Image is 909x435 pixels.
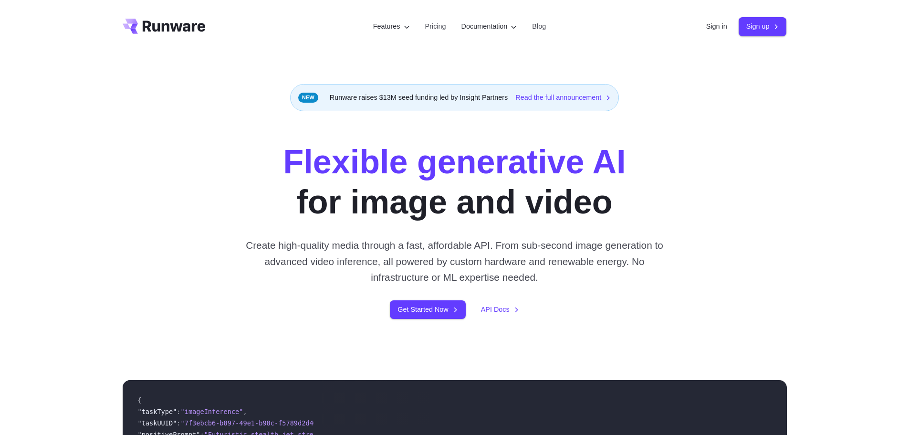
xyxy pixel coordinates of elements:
span: "taskUUID" [138,419,177,427]
a: Blog [532,21,546,32]
a: API Docs [481,304,519,315]
a: Read the full announcement [515,92,611,103]
span: : [177,419,180,427]
span: , [243,408,247,415]
label: Features [373,21,410,32]
div: Runware raises $13M seed funding led by Insight Partners [290,84,619,111]
span: : [177,408,180,415]
span: { [138,396,142,404]
a: Get Started Now [390,300,465,319]
span: "imageInference" [181,408,243,415]
span: "taskType" [138,408,177,415]
a: Sign up [739,17,787,36]
label: Documentation [461,21,517,32]
a: Sign in [706,21,727,32]
a: Pricing [425,21,446,32]
p: Create high-quality media through a fast, affordable API. From sub-second image generation to adv... [242,237,667,285]
span: "7f3ebcb6-b897-49e1-b98c-f5789d2d40d7" [181,419,329,427]
a: Go to / [123,19,206,34]
h1: for image and video [283,142,626,222]
strong: Flexible generative AI [283,143,626,180]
